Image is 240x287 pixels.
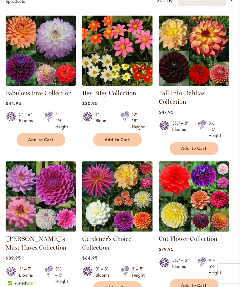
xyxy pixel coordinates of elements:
[6,235,67,251] a: [PERSON_NAME]'s Must Haves Collection
[19,111,37,130] div: 5" – 6" Blooms
[105,137,130,142] span: Add to Cart
[172,257,190,276] div: 3½" – 6" Blooms
[208,257,221,276] div: 4' – 5½' Height
[6,227,76,233] a: Heather's Must Haves Collection
[82,100,98,106] span: $30.95
[28,137,54,142] span: Add to Cart
[5,265,22,282] iframe: Launch Accessibility Center
[6,16,76,86] img: Fabulous Five Collection
[6,161,76,232] img: Heather's Must Haves Collection
[82,89,136,97] a: Itsy Bitsy Collection
[96,111,113,130] div: 1" Blooms
[55,111,68,130] div: 4' – 4½' Height
[82,235,131,251] a: Gardener's Choice Collection
[159,235,217,242] a: Cut Flower Collection
[170,142,218,155] button: Add to Cart
[82,161,152,232] img: Gardener's Choice Collection
[159,89,205,105] a: Fall Into Dahlias Collection
[6,81,76,87] a: Fabulous Five Collection
[159,246,174,252] span: $79.95
[172,120,190,139] div: 3½" – 8" Blooms
[96,266,113,278] div: 3" – 8" Blooms
[159,109,174,115] span: $47.95
[19,266,37,285] div: 3" – 7" Blooms
[6,100,21,106] span: $44.95
[82,81,152,87] a: Itsy Bitsy Collection
[55,266,68,285] div: 3½' – 5' Height
[159,16,229,86] img: Fall Into Dahlias Collection
[159,227,229,233] a: CUT FLOWER COLLECTION
[132,111,145,130] div: 12" – 18" Height
[159,161,229,232] img: CUT FLOWER COLLECTION
[181,146,207,151] span: Add to Cart
[17,133,65,146] button: Add to Cart
[6,255,21,261] span: $39.95
[82,227,152,233] a: Gardener's Choice Collection
[82,16,152,86] img: Itsy Bitsy Collection
[93,133,142,146] button: Add to Cart
[6,89,72,97] a: Fabulous Five Collection
[82,255,98,261] span: $64.95
[208,120,221,139] div: 3½' – 5' Height
[159,81,229,87] a: Fall Into Dahlias Collection
[132,266,145,278] div: 3' – 5' Height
